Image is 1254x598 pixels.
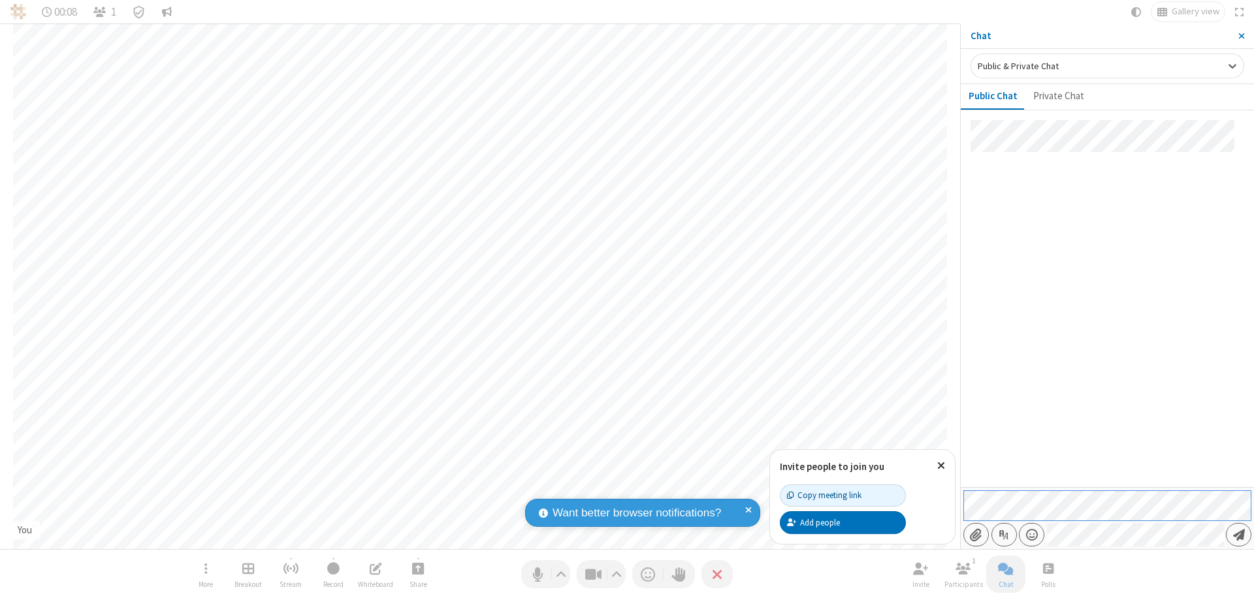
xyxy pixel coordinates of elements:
[1041,580,1055,588] span: Polls
[927,450,955,482] button: Close popover
[410,580,427,588] span: Share
[780,460,884,473] label: Invite people to join you
[999,580,1014,588] span: Chat
[1229,24,1254,48] button: Close sidebar
[234,580,262,588] span: Breakout
[632,560,664,588] button: Send a reaction
[521,560,570,588] button: Mute (⌘+Shift+A)
[944,556,983,593] button: Open participant list
[961,84,1025,109] button: Public Chat
[780,511,906,533] button: Add people
[229,556,268,593] button: Manage Breakout Rooms
[1025,84,1092,109] button: Private Chat
[577,560,626,588] button: Stop video (⌘+Shift+V)
[323,580,344,588] span: Record
[127,2,152,22] div: Meeting details Encryption enabled
[1029,556,1068,593] button: Open poll
[1172,7,1219,17] span: Gallery view
[186,556,225,593] button: Open menu
[37,2,83,22] div: Timer
[271,556,310,593] button: Start streaming
[88,2,121,22] button: Open participant list
[10,4,26,20] img: QA Selenium DO NOT DELETE OR CHANGE
[944,580,983,588] span: Participants
[986,556,1025,593] button: Close chat
[1226,523,1251,546] button: Send message
[1019,523,1044,546] button: Open menu
[978,60,1059,72] span: Public & Private Chat
[54,6,77,18] span: 00:08
[280,580,302,588] span: Stream
[971,29,1229,44] p: Chat
[969,555,980,567] div: 1
[358,580,393,588] span: Whiteboard
[780,484,906,507] button: Copy meeting link
[912,580,929,588] span: Invite
[398,556,438,593] button: Start sharing
[664,560,695,588] button: Raise hand
[1126,2,1147,22] button: Using system theme
[701,560,733,588] button: End or leave meeting
[901,556,940,593] button: Invite participants (⌘+Shift+I)
[1151,2,1225,22] button: Change layout
[608,560,626,588] button: Video setting
[553,560,570,588] button: Audio settings
[1230,2,1249,22] button: Fullscreen
[156,2,177,22] button: Conversation
[199,580,213,588] span: More
[111,6,116,18] span: 1
[13,523,37,538] div: You
[553,505,721,522] span: Want better browser notifications?
[356,556,395,593] button: Open shared whiteboard
[313,556,353,593] button: Start recording
[991,523,1017,546] button: Show formatting
[787,489,861,501] div: Copy meeting link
